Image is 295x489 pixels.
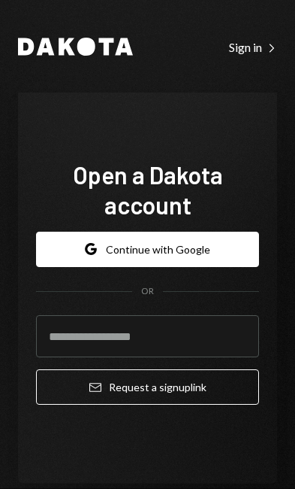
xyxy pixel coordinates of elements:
[36,369,259,405] button: Request a signuplink
[36,232,259,267] button: Continue with Google
[229,38,277,55] a: Sign in
[141,285,154,298] div: OR
[36,159,259,220] h1: Open a Dakota account
[229,40,277,55] div: Sign in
